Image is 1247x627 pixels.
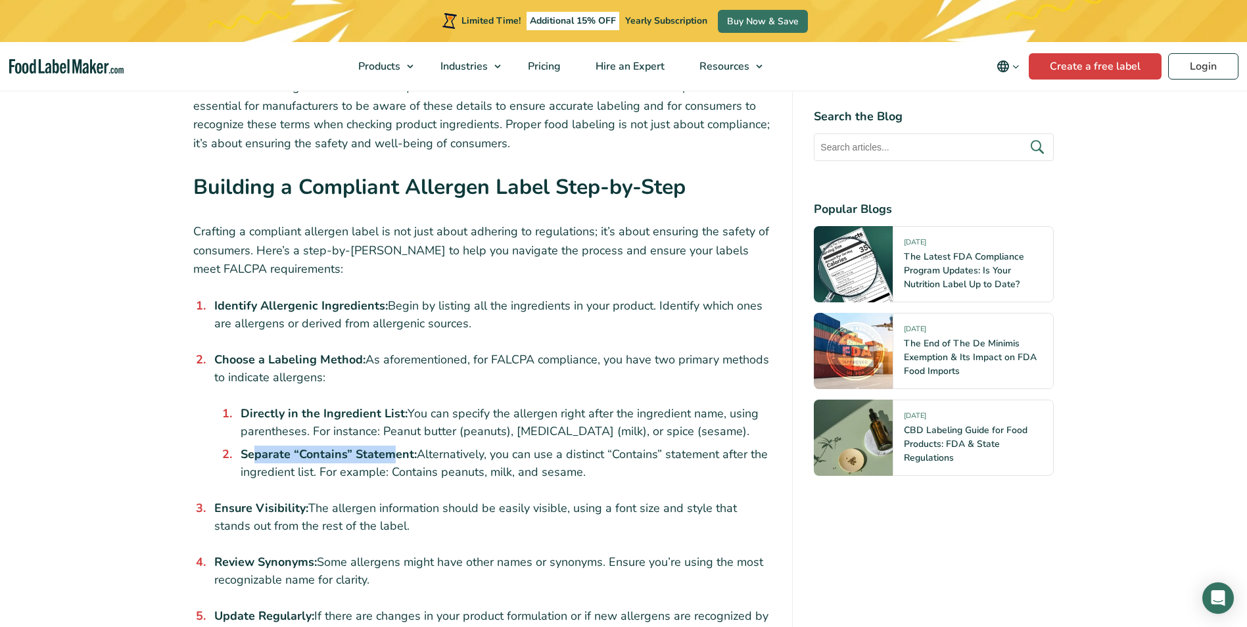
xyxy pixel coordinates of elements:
[235,405,772,440] li: You can specify the allergen right after the ingredient name, using parentheses. For instance: Pe...
[461,14,521,27] span: Limited Time!
[209,297,772,333] li: Begin by listing all the ingredients in your product. Identify which ones are allergens or derive...
[354,59,402,74] span: Products
[814,133,1054,161] input: Search articles...
[193,173,686,201] strong: Building a Compliant Allergen Label Step-by-Step
[904,324,926,339] span: [DATE]
[904,237,926,252] span: [DATE]
[9,59,124,74] a: Food Label Maker homepage
[527,12,619,30] span: Additional 15% OFF
[904,424,1027,464] a: CBD Labeling Guide for Food Products: FDA & State Regulations
[193,222,772,279] p: Crafting a compliant allergen label is not just about adhering to regulations; it’s about ensurin...
[209,499,772,535] li: The allergen information should be easily visible, using a font size and style that stands out fr...
[904,411,926,426] span: [DATE]
[235,446,772,481] li: Alternatively, you can use a distinct “Contains” statement after the ingredient list. For example...
[209,351,772,481] li: As aforementioned, for FALCPA compliance, you have two primary methods to indicate allergens:
[214,352,365,367] strong: Choose a Labeling Method:
[241,406,408,421] strong: Directly in the Ingredient List:
[987,53,1029,80] button: Change language
[1168,53,1238,80] a: Login
[436,59,489,74] span: Industries
[592,59,666,74] span: Hire an Expert
[682,42,769,91] a: Resources
[214,554,317,570] strong: Review Synonyms:
[904,337,1037,377] a: The End of The De Minimis Exemption & Its Impact on FDA Food Imports
[209,553,772,589] li: Some allergens might have other names or synonyms. Ensure you’re using the most recognizable name...
[718,10,808,33] a: Buy Now & Save
[524,59,562,74] span: Pricing
[214,298,388,313] strong: Identify Allergenic Ingredients:
[814,200,1054,218] h4: Popular Blogs
[625,14,707,27] span: Yearly Subscription
[578,42,679,91] a: Hire an Expert
[241,446,417,462] strong: Separate “Contains” Statement:
[193,78,772,153] p: Each of these allergens has its own unique characteristics and can be found in various food produ...
[214,608,314,624] strong: Update Regularly:
[214,500,308,516] strong: Ensure Visibility:
[511,42,575,91] a: Pricing
[341,42,420,91] a: Products
[695,59,751,74] span: Resources
[1202,582,1234,614] div: Open Intercom Messenger
[1029,53,1162,80] a: Create a free label
[814,108,1054,126] h4: Search the Blog
[904,250,1024,290] a: The Latest FDA Compliance Program Updates: Is Your Nutrition Label Up to Date?
[423,42,507,91] a: Industries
